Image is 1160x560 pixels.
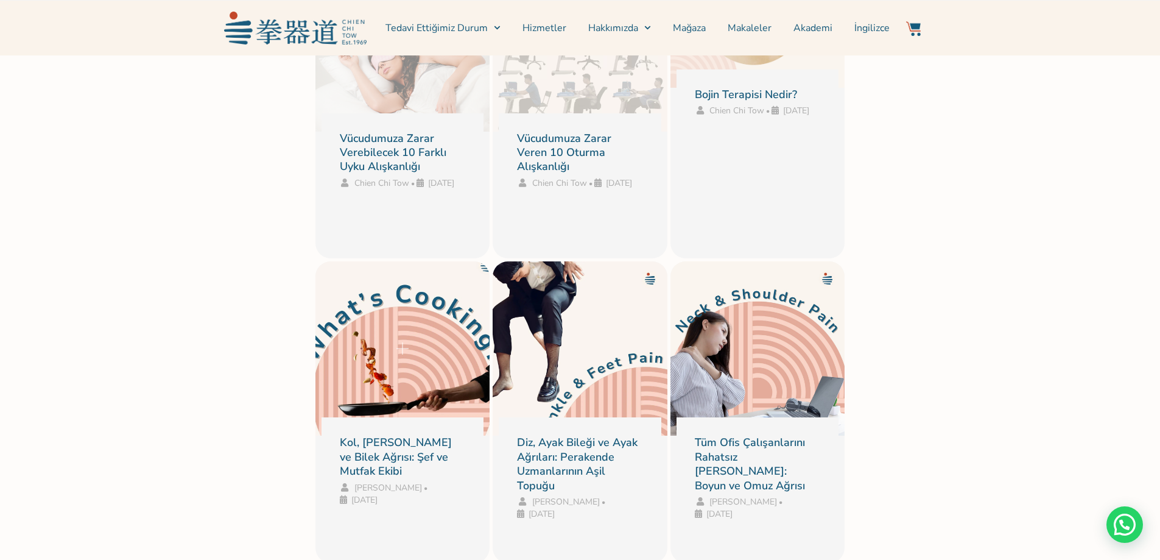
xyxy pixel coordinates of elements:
[354,177,409,189] a: Chien Chi Tow
[793,13,832,43] a: Akademi
[783,105,809,116] font: [DATE]
[532,496,600,508] a: [PERSON_NAME]
[340,131,446,174] a: Vücudumuza Zarar Verebilecek 10 Farklı Uyku Alışkanlığı
[340,435,452,478] a: Kol, [PERSON_NAME] ve Bilek Ağrısı: Şef ve Mutfak Ekibi
[588,21,638,35] font: Hakkımızda
[695,87,797,102] a: Bojin Terapisi Nedir?
[709,496,777,508] a: [PERSON_NAME]
[906,21,921,36] img: Web Sitesi Simgesi-03
[532,177,587,189] a: Chien Chi Tow
[517,435,638,492] a: Diz, Ayak Bileği ve Ayak Ağrıları: Perakende Uzmanlarının Aşil Topuğu
[428,177,454,189] font: [DATE]
[766,106,770,116] font: •
[602,497,605,507] font: •
[606,177,632,189] font: [DATE]
[706,508,733,520] font: [DATE]
[673,21,706,35] font: Mağaza
[588,13,651,43] a: Hakkımızda
[728,21,772,35] font: Makaleler
[522,13,566,43] a: Hizmetler
[854,13,890,43] a: İngilizce
[779,497,782,507] font: •
[351,494,378,506] font: [DATE]
[673,13,706,43] a: Mağaza
[354,482,422,494] a: [PERSON_NAME]
[709,105,764,116] a: Chien Chi Tow
[529,508,555,520] font: [DATE]
[385,21,488,35] font: Tedavi Ettiğimiz Durum
[793,21,832,35] font: Akademi
[728,13,772,43] a: Makaleler
[411,179,415,188] font: •
[424,483,427,493] font: •
[373,13,890,43] nav: Menü
[385,13,501,43] a: Tedavi Ettiğimiz Durum
[854,21,890,35] font: İngilizce
[522,21,566,35] font: Hizmetler
[517,131,611,174] a: Vücudumuza Zarar Veren 10 Oturma Alışkanlığı
[589,179,592,188] font: •
[695,435,805,492] a: Tüm Ofis Çalışanlarını Rahatsız [PERSON_NAME]: Boyun ve Omuz Ağrısı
